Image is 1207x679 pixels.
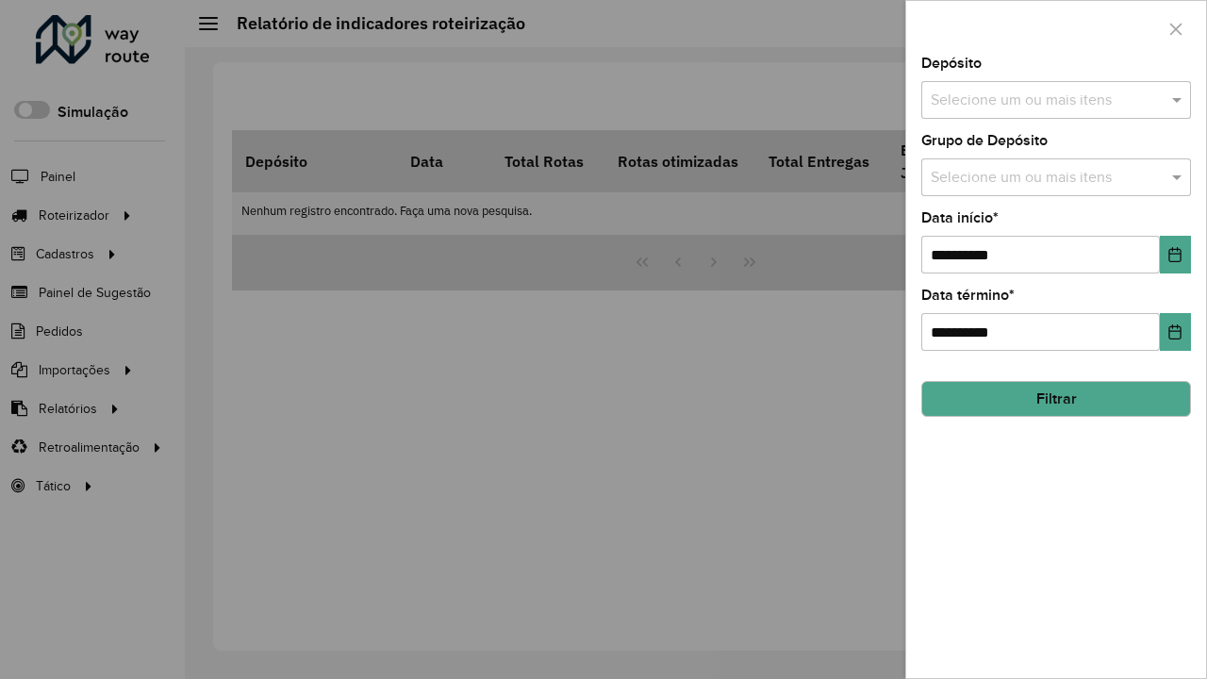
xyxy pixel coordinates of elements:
label: Data início [921,207,999,229]
label: Depósito [921,52,982,75]
label: Data término [921,284,1015,306]
button: Choose Date [1160,313,1191,351]
button: Filtrar [921,381,1191,417]
label: Grupo de Depósito [921,129,1048,152]
button: Choose Date [1160,236,1191,273]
